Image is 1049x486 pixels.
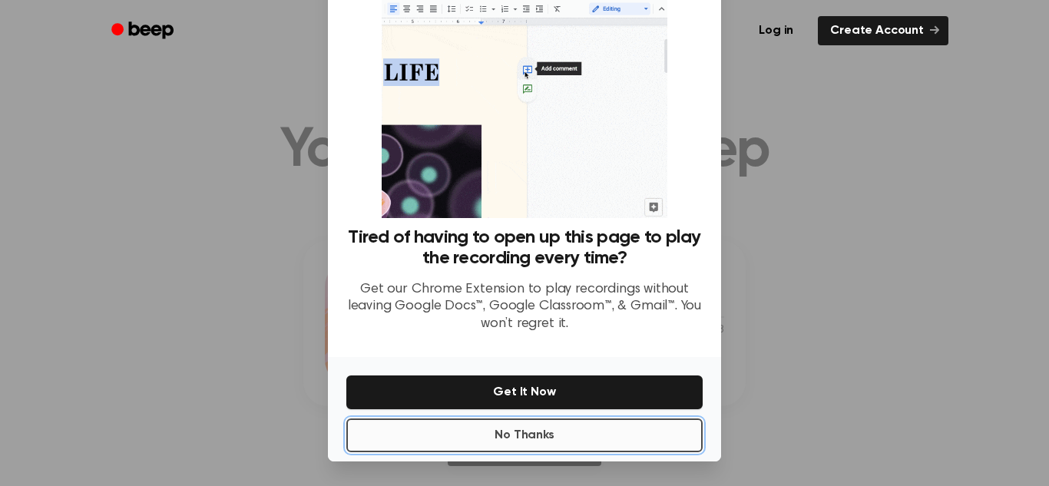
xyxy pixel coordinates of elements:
a: Log in [743,13,809,48]
p: Get our Chrome Extension to play recordings without leaving Google Docs™, Google Classroom™, & Gm... [346,281,703,333]
button: Get It Now [346,375,703,409]
a: Beep [101,16,187,46]
button: No Thanks [346,418,703,452]
a: Create Account [818,16,948,45]
h3: Tired of having to open up this page to play the recording every time? [346,227,703,269]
